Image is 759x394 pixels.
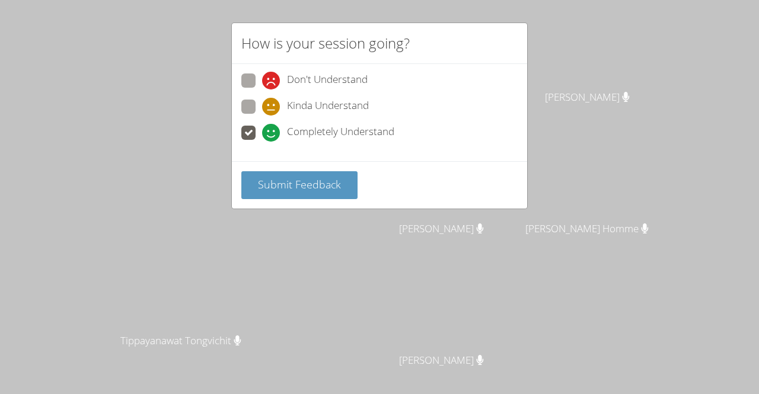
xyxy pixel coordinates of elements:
[287,72,368,89] span: Don't Understand
[258,177,341,191] span: Submit Feedback
[241,171,358,199] button: Submit Feedback
[287,124,394,142] span: Completely Understand
[241,33,410,54] h2: How is your session going?
[287,98,369,116] span: Kinda Understand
